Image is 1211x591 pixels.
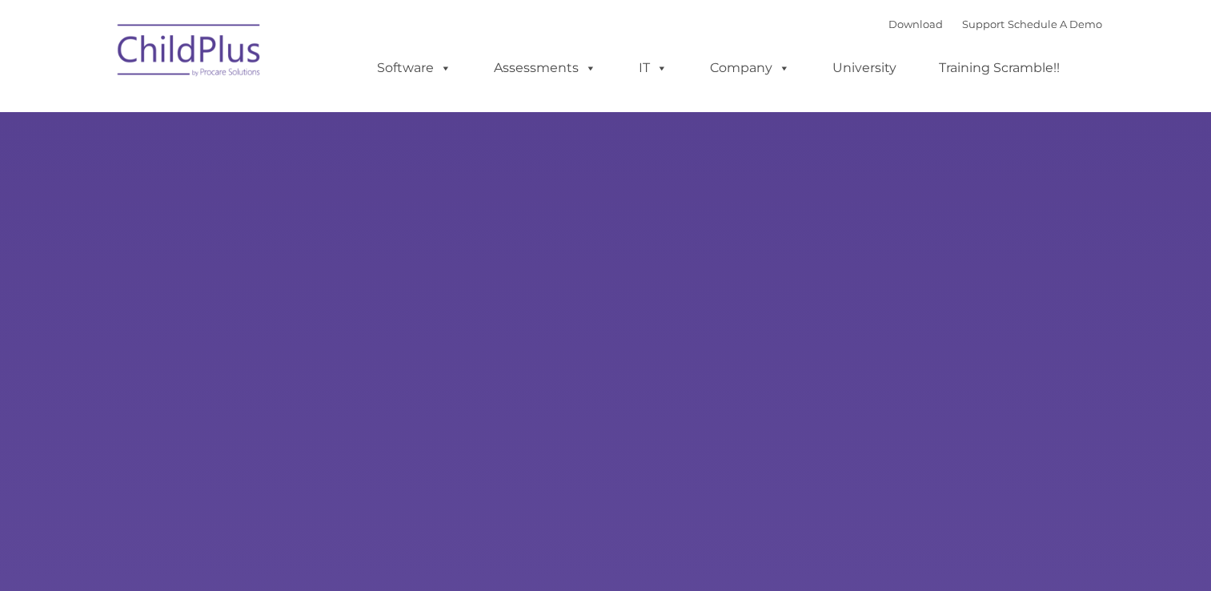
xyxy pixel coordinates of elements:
a: IT [623,52,684,84]
a: Download [888,18,943,30]
a: Assessments [478,52,612,84]
a: University [816,52,912,84]
a: Support [962,18,1004,30]
img: ChildPlus by Procare Solutions [110,13,270,93]
a: Company [694,52,806,84]
a: Schedule A Demo [1008,18,1102,30]
a: Software [361,52,467,84]
a: Training Scramble!! [923,52,1076,84]
font: | [888,18,1102,30]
